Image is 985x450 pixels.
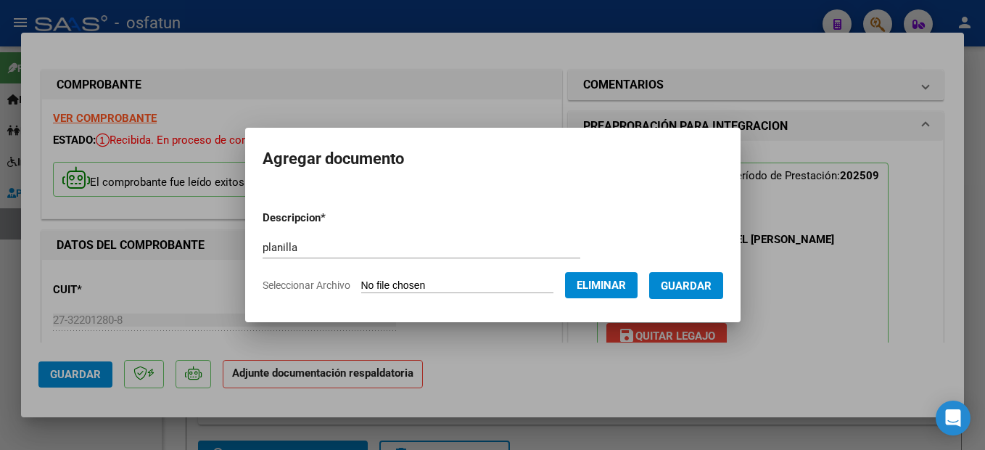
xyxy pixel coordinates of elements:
[565,272,638,298] button: Eliminar
[936,401,970,435] div: Open Intercom Messenger
[263,210,401,226] p: Descripcion
[263,145,723,173] h2: Agregar documento
[649,272,723,299] button: Guardar
[577,279,626,292] span: Eliminar
[661,279,712,292] span: Guardar
[263,279,350,291] span: Seleccionar Archivo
